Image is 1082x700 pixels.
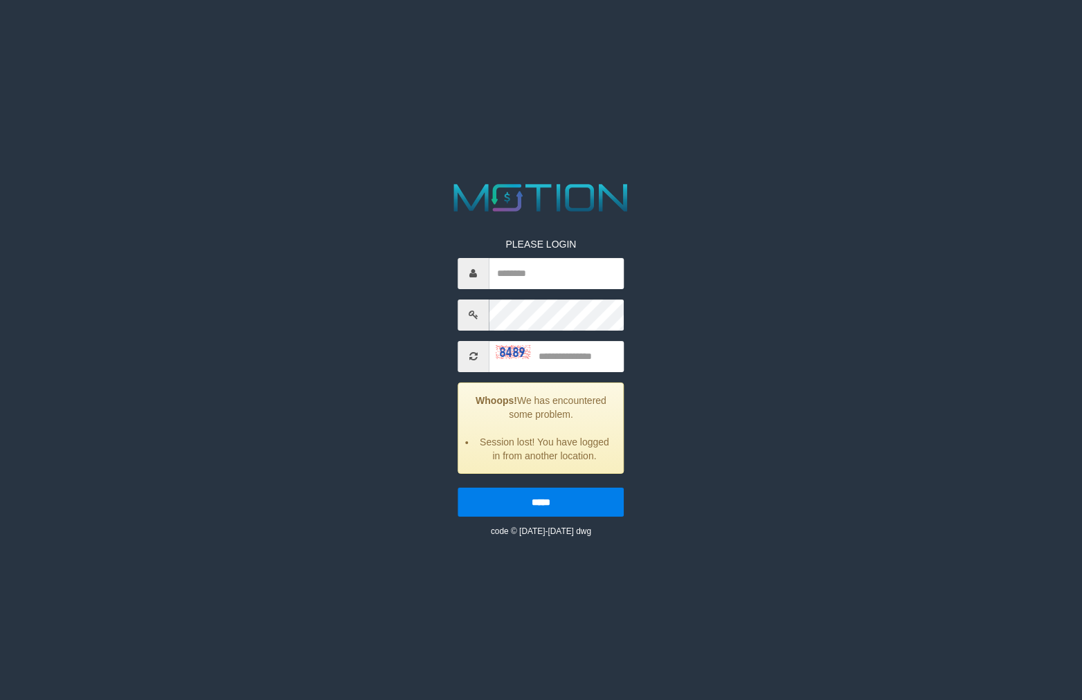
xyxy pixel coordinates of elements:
[491,526,591,536] small: code © [DATE]-[DATE] dwg
[458,383,624,474] div: We has encountered some problem.
[458,237,624,251] p: PLEASE LOGIN
[447,179,636,217] img: MOTION_logo.png
[476,435,613,463] li: Session lost! You have logged in from another location.
[496,345,530,359] img: captcha
[476,395,517,406] strong: Whoops!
